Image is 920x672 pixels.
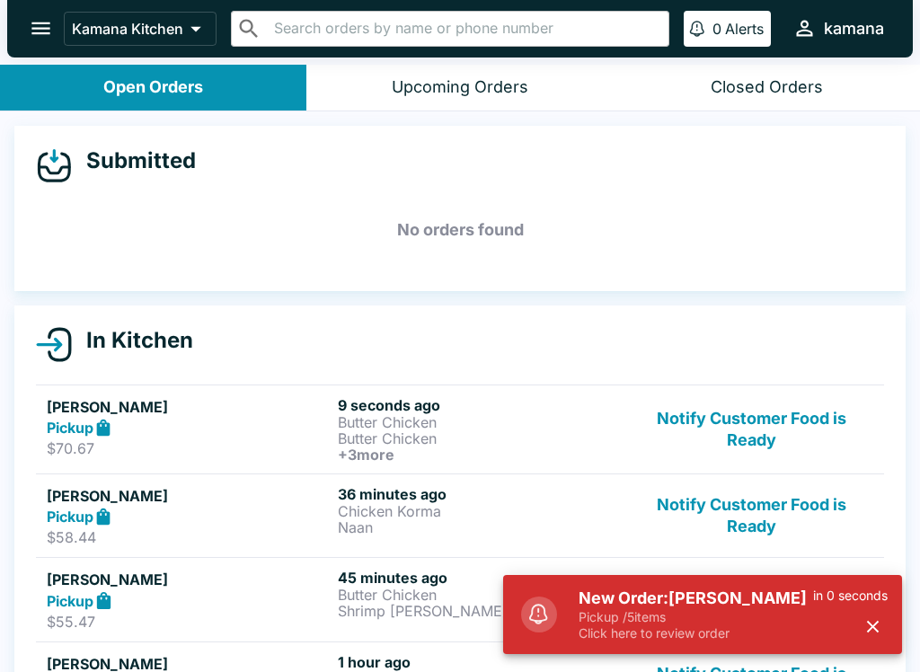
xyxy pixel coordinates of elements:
[338,485,622,503] h6: 36 minutes ago
[72,147,196,174] h4: Submitted
[725,20,764,38] p: Alerts
[711,77,823,98] div: Closed Orders
[47,485,331,507] h5: [PERSON_NAME]
[47,396,331,418] h5: [PERSON_NAME]
[813,588,888,604] p: in 0 seconds
[338,503,622,519] p: Chicken Korma
[269,16,661,41] input: Search orders by name or phone number
[579,625,813,641] p: Click here to review order
[47,613,331,631] p: $55.47
[579,609,813,625] p: Pickup / 5 items
[338,569,622,587] h6: 45 minutes ago
[47,592,93,610] strong: Pickup
[72,327,193,354] h4: In Kitchen
[47,439,331,457] p: $70.67
[392,77,528,98] div: Upcoming Orders
[18,5,64,51] button: open drawer
[36,557,884,641] a: [PERSON_NAME]Pickup$55.4745 minutes agoButter ChickenShrimp [PERSON_NAME]Notify Customer Food is ...
[785,9,891,48] button: kamana
[64,12,217,46] button: Kamana Kitchen
[47,569,331,590] h5: [PERSON_NAME]
[47,508,93,526] strong: Pickup
[338,414,622,430] p: Butter Chicken
[103,77,203,98] div: Open Orders
[72,20,183,38] p: Kamana Kitchen
[630,485,873,547] button: Notify Customer Food is Ready
[338,396,622,414] h6: 9 seconds ago
[47,419,93,437] strong: Pickup
[36,385,884,473] a: [PERSON_NAME]Pickup$70.679 seconds agoButter ChickenButter Chicken+3moreNotify Customer Food is R...
[338,430,622,447] p: Butter Chicken
[579,588,813,609] h5: New Order: [PERSON_NAME]
[338,519,622,535] p: Naan
[36,198,884,262] h5: No orders found
[630,396,873,463] button: Notify Customer Food is Ready
[712,20,721,38] p: 0
[47,528,331,546] p: $58.44
[36,473,884,558] a: [PERSON_NAME]Pickup$58.4436 minutes agoChicken KormaNaanNotify Customer Food is Ready
[338,653,622,671] h6: 1 hour ago
[338,587,622,603] p: Butter Chicken
[338,603,622,619] p: Shrimp [PERSON_NAME]
[338,447,622,463] h6: + 3 more
[824,18,884,40] div: kamana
